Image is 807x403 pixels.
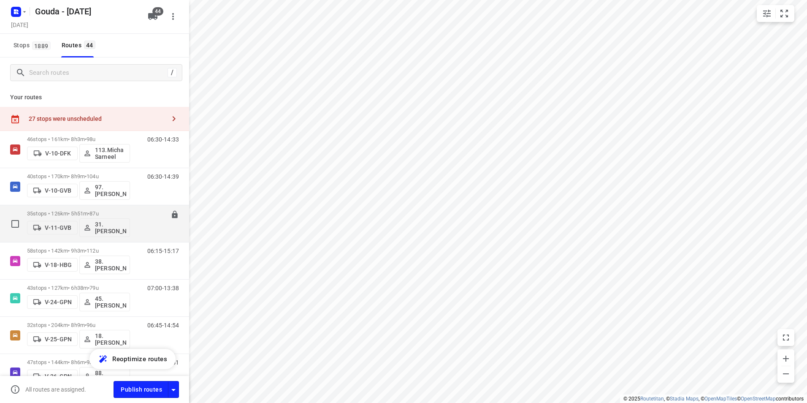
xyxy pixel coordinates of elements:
span: 87u [89,210,98,217]
div: / [168,68,177,77]
p: V-26-GPN [45,373,72,380]
button: V-24-GPN [27,295,78,309]
li: © 2025 , © , © © contributors [623,396,804,402]
button: 44 [144,8,161,25]
span: Publish routes [121,384,162,395]
p: 31.[PERSON_NAME] [95,221,126,234]
p: V-10-DFK [45,150,71,157]
p: 88. [PERSON_NAME] [95,370,126,383]
button: V-25-GPN [27,332,78,346]
p: V-11-GVB [45,224,71,231]
input: Search routes [29,66,168,79]
p: V-25-GPN [45,336,72,343]
button: V-11-GVB [27,221,78,234]
p: 97.[PERSON_NAME] [95,184,126,197]
p: 43 stops • 127km • 6h38m [27,285,130,291]
button: More [165,8,181,25]
div: small contained button group [757,5,794,22]
p: 46 stops • 161km • 8h3m [27,136,130,142]
button: 97.[PERSON_NAME] [79,181,130,200]
span: 112u [87,248,99,254]
span: • [85,322,87,328]
p: 06:30-14:33 [147,136,179,143]
p: 58 stops • 142km • 9h3m [27,248,130,254]
div: 27 stops were unscheduled [29,115,165,122]
span: Select [7,215,24,232]
p: 47 stops • 144km • 8h6m [27,359,130,365]
button: Reoptimize routes [89,349,176,369]
span: 44 [84,41,95,49]
button: 38.[PERSON_NAME] [79,256,130,274]
a: Routetitan [640,396,664,402]
span: • [85,173,87,180]
button: Lock route [171,210,179,220]
p: V-24-GPN [45,299,72,305]
span: • [88,210,89,217]
button: 45.[PERSON_NAME] [79,293,130,311]
span: 98u [87,136,95,142]
button: 31.[PERSON_NAME] [79,218,130,237]
span: • [88,285,89,291]
a: OpenMapTiles [704,396,737,402]
p: 32 stops • 204km • 8h9m [27,322,130,328]
p: 35 stops • 126km • 5h51m [27,210,130,217]
p: 06:45-14:54 [147,322,179,329]
button: V-26-GPN [27,370,78,383]
span: Reoptimize routes [112,354,167,365]
span: 104u [87,173,99,180]
button: V-10-GVB [27,184,78,197]
p: V-18-HBG [45,261,72,268]
div: Driver app settings [168,384,179,395]
p: 40 stops • 170km • 8h9m [27,173,130,180]
span: 93u [87,359,95,365]
span: • [85,359,87,365]
h5: Project date [8,20,32,30]
p: 18.[PERSON_NAME] [95,332,126,346]
button: V-18-HBG [27,258,78,272]
p: 38.[PERSON_NAME] [95,258,126,272]
a: OpenStreetMap [741,396,776,402]
button: 18.[PERSON_NAME] [79,330,130,349]
p: 06:15-15:17 [147,248,179,254]
a: Stadia Maps [670,396,699,402]
button: 113.Micha Sarneel [79,144,130,163]
span: 44 [152,7,163,16]
p: All routes are assigned. [25,386,86,393]
span: • [85,248,87,254]
button: Publish routes [114,381,168,398]
button: Fit zoom [776,5,793,22]
span: 1889 [32,41,51,50]
h5: Rename [32,5,141,18]
span: Stops [14,40,53,51]
button: V-10-DFK [27,147,78,160]
span: 96u [87,322,95,328]
span: • [85,136,87,142]
button: Map settings [758,5,775,22]
p: Your routes [10,93,179,102]
p: 06:30-14:39 [147,173,179,180]
p: V-10-GVB [45,187,71,194]
p: 07:00-13:38 [147,285,179,291]
span: 79u [89,285,98,291]
p: 45.[PERSON_NAME] [95,295,126,309]
p: 113.Micha Sarneel [95,147,126,160]
div: Routes [62,40,98,51]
